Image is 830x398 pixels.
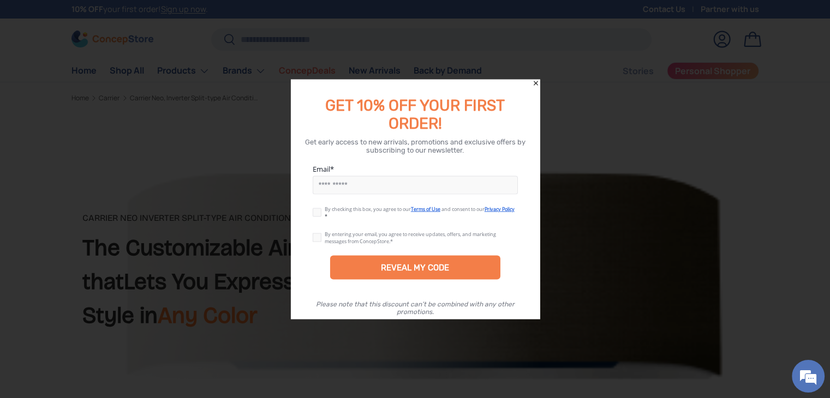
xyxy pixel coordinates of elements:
[325,206,411,213] span: By checking this box, you agree to our
[304,138,527,154] div: Get early access to new arrivals, promotions and exclusive offers by subscribing to our newsletter.
[330,256,500,280] div: REVEAL MY CODE
[411,206,440,213] a: Terms of Use
[302,300,529,316] div: Please note that this discount can’t be combined with any other promotions.
[381,263,449,273] div: REVEAL MY CODE
[325,231,496,245] div: By entering your email, you agree to receive updates, offers, and marketing messages from ConcepS...
[485,206,515,213] a: Privacy Policy
[532,80,540,87] div: Close
[441,206,485,213] span: and consent to our
[313,164,518,174] label: Email
[325,97,505,132] span: GET 10% OFF YOUR FIRST ORDER!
